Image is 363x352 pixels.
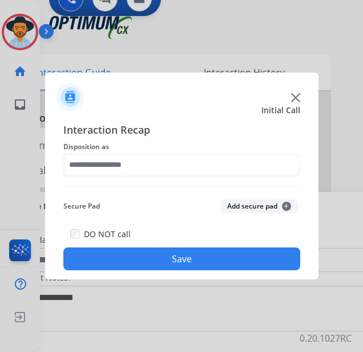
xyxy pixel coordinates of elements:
img: contactIcon [57,83,84,111]
span: Disposition as [63,140,300,154]
span: Secure Pad [63,199,100,213]
button: Add secure pad+ [220,199,298,213]
span: + [282,202,291,211]
span: Initial Call [261,105,300,116]
span: Interaction Recap [63,122,300,140]
label: DO NOT call [84,229,131,240]
button: Save [63,247,300,270]
p: 0.20.1027RC [300,331,352,345]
